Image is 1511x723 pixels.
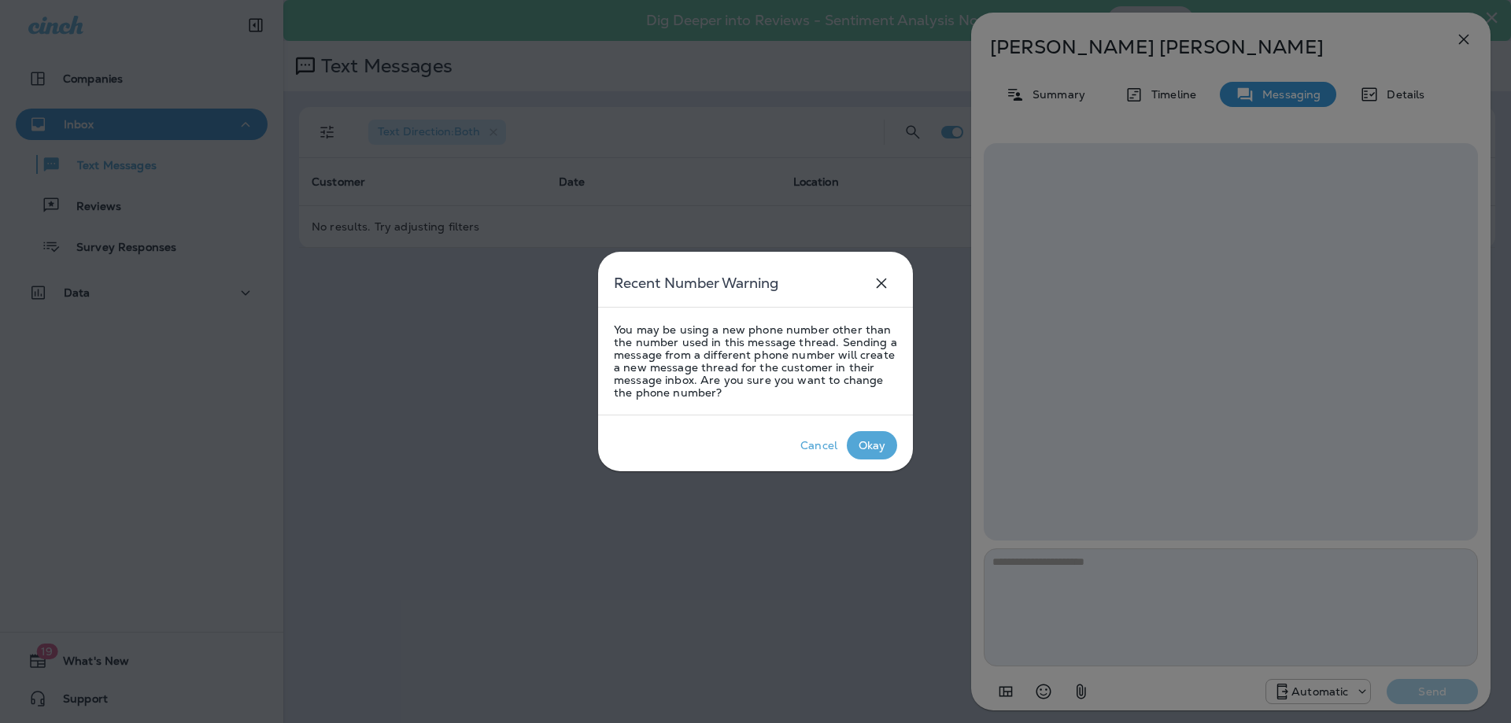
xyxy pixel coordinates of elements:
h5: Recent Number Warning [614,271,778,296]
p: You may be using a new phone number other than the number used in this message thread. Sending a ... [614,323,897,399]
button: Okay [847,431,897,459]
button: Cancel [791,431,847,459]
button: close [866,267,897,299]
div: Cancel [800,439,837,452]
div: Okay [859,439,886,452]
